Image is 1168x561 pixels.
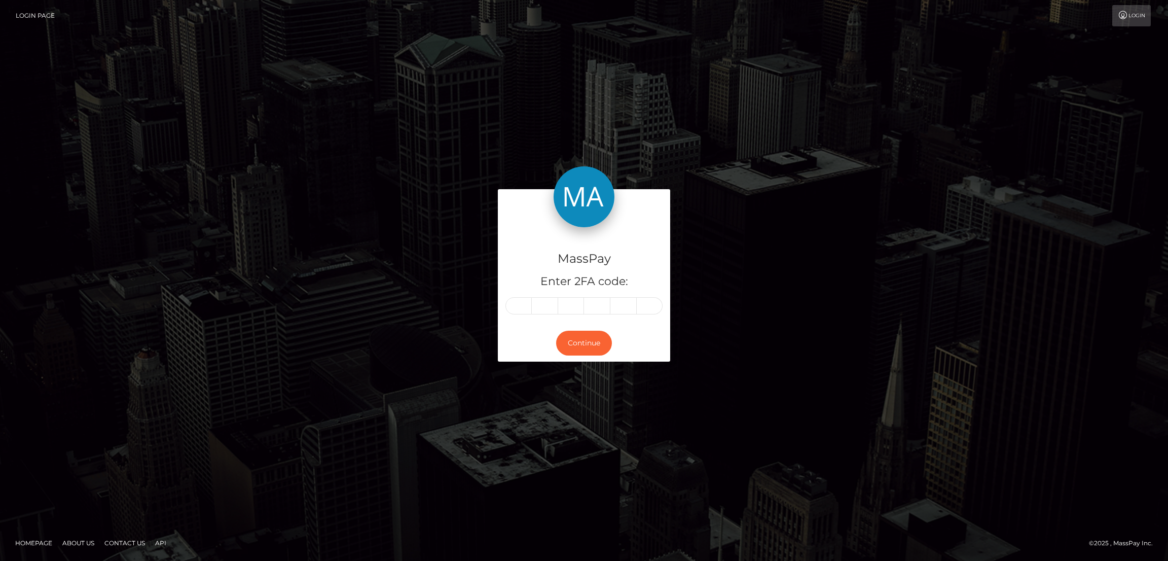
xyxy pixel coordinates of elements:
a: About Us [58,535,98,551]
a: Homepage [11,535,56,551]
h5: Enter 2FA code: [505,274,663,290]
a: Login [1112,5,1151,26]
div: © 2025 , MassPay Inc. [1089,538,1160,549]
img: MassPay [554,166,614,227]
a: Login Page [16,5,55,26]
a: Contact Us [100,535,149,551]
h4: MassPay [505,250,663,268]
a: API [151,535,170,551]
button: Continue [556,331,612,356]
